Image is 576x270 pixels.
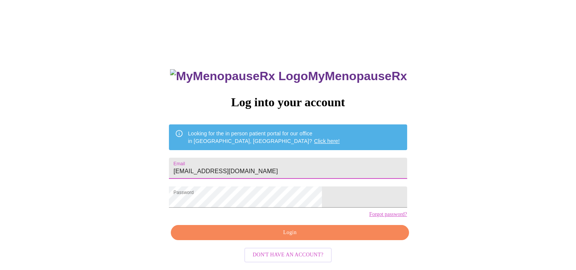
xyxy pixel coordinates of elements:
[369,211,407,217] a: Forgot password?
[180,228,400,237] span: Login
[314,138,340,144] a: Click here!
[242,251,334,258] a: Don't have an account?
[244,248,332,262] button: Don't have an account?
[253,250,323,260] span: Don't have an account?
[169,95,407,109] h3: Log into your account
[171,225,409,241] button: Login
[188,127,340,148] div: Looking for the in person patient portal for our office in [GEOGRAPHIC_DATA], [GEOGRAPHIC_DATA]?
[170,69,308,83] img: MyMenopauseRx Logo
[170,69,407,83] h3: MyMenopauseRx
